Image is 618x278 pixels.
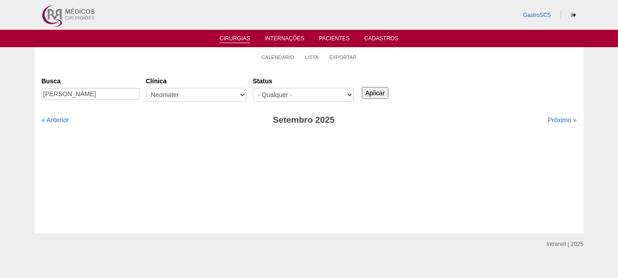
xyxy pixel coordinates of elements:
[523,12,551,18] a: GastroSCS
[265,35,305,44] a: Internações
[170,114,437,127] h3: Setembro 2025
[548,116,576,124] a: Próximo »
[571,12,576,18] i: Sair
[262,54,295,60] a: Calendário
[146,76,247,86] label: Clínica
[547,240,584,249] div: Intranet | 2025
[42,76,140,86] label: Busca
[364,35,398,44] a: Cadastros
[319,35,349,44] a: Pacientes
[42,116,69,124] a: « Anterior
[362,87,389,99] input: Aplicar
[329,54,357,60] a: Exportar
[253,76,354,86] label: Status
[42,88,140,100] input: Digite os termos que você deseja procurar.
[305,54,319,60] a: Lista
[220,35,250,43] a: Cirurgias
